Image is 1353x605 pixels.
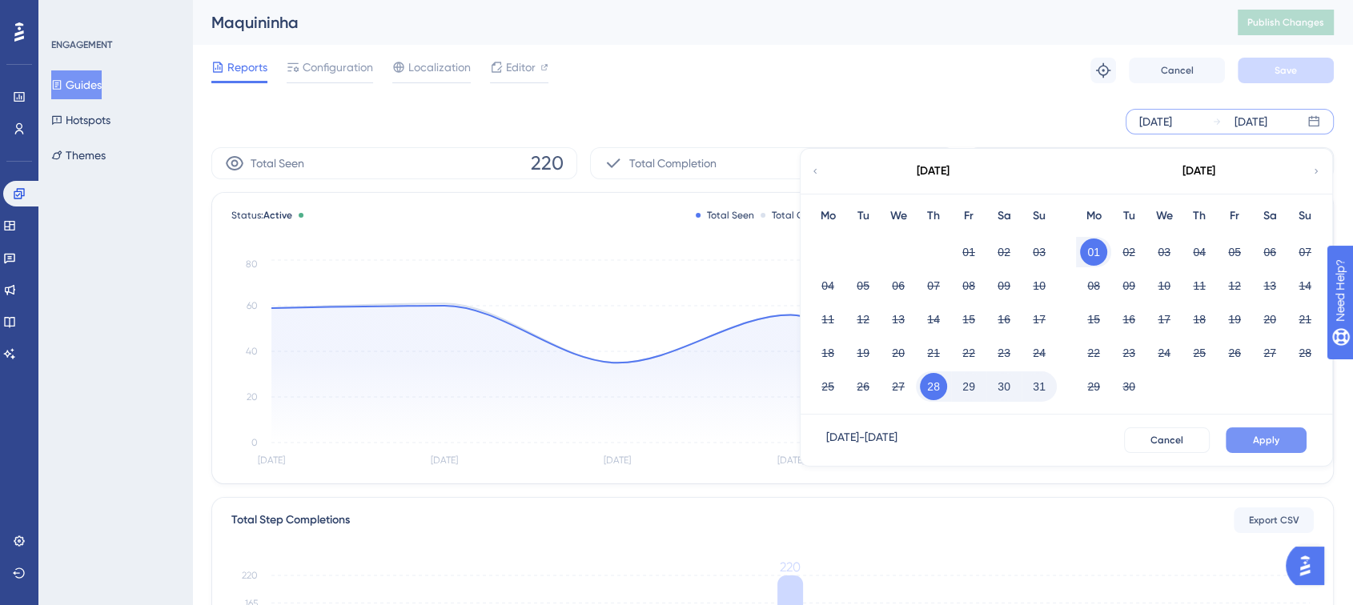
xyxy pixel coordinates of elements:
button: 18 [814,339,841,367]
div: We [1146,206,1182,226]
div: Mo [810,206,845,226]
div: [DATE] - [DATE] [826,427,897,453]
button: 30 [990,373,1018,400]
button: 08 [955,272,982,299]
tspan: 40 [246,346,258,357]
div: [DATE] [1182,162,1215,181]
button: 31 [1026,373,1053,400]
tspan: [DATE] [431,455,458,466]
div: Tu [845,206,881,226]
button: 09 [990,272,1018,299]
button: 18 [1186,306,1213,333]
div: Maquininha [211,11,1198,34]
span: Status: [231,209,292,222]
button: 24 [1150,339,1178,367]
button: 13 [885,306,912,333]
span: Active [263,210,292,221]
button: 02 [1115,238,1142,266]
button: Guides [51,70,102,99]
button: 16 [1115,306,1142,333]
button: 15 [1080,306,1107,333]
button: 29 [1080,373,1107,400]
div: Su [1022,206,1057,226]
button: 23 [990,339,1018,367]
tspan: 0 [251,437,258,448]
button: 25 [1186,339,1213,367]
button: 23 [1115,339,1142,367]
span: Total Seen [251,154,304,173]
tspan: 220 [780,559,801,575]
button: 22 [955,339,982,367]
button: 14 [1291,272,1319,299]
button: 29 [955,373,982,400]
div: Total Step Completions [231,511,350,530]
div: Sa [1252,206,1287,226]
span: Need Help? [38,4,100,23]
button: 26 [849,373,877,400]
button: 01 [1080,238,1107,266]
span: Total Completion [629,154,717,173]
span: 220 [531,150,564,176]
button: Apply [1226,427,1307,453]
div: Th [916,206,951,226]
tspan: [DATE] [777,455,805,466]
button: Cancel [1129,58,1225,83]
button: 20 [885,339,912,367]
tspan: 60 [247,300,258,311]
button: 20 [1256,306,1283,333]
button: 07 [920,272,947,299]
button: 28 [920,373,947,400]
button: 05 [849,272,877,299]
button: 04 [814,272,841,299]
button: Cancel [1124,427,1210,453]
div: Fr [951,206,986,226]
span: Configuration [303,58,373,77]
span: Reports [227,58,267,77]
button: 16 [990,306,1018,333]
tspan: 220 [242,570,258,581]
div: Fr [1217,206,1252,226]
iframe: UserGuiding AI Assistant Launcher [1286,542,1334,590]
button: 28 [1291,339,1319,367]
button: 09 [1115,272,1142,299]
button: 08 [1080,272,1107,299]
button: 04 [1186,238,1213,266]
button: 01 [955,238,982,266]
button: 30 [1115,373,1142,400]
span: Export CSV [1249,514,1299,527]
div: [DATE] [1235,112,1267,131]
button: Hotspots [51,106,110,134]
tspan: 80 [246,258,258,270]
div: Total Seen [696,209,754,222]
button: 10 [1026,272,1053,299]
div: Tu [1111,206,1146,226]
button: 14 [920,306,947,333]
button: 02 [990,238,1018,266]
button: 10 [1150,272,1178,299]
span: Cancel [1161,64,1194,77]
button: 11 [814,306,841,333]
div: Total Completion [761,209,849,222]
button: 15 [955,306,982,333]
button: 27 [1256,339,1283,367]
button: 19 [849,339,877,367]
button: Save [1238,58,1334,83]
div: ENGAGEMENT [51,38,112,51]
div: Sa [986,206,1022,226]
button: Themes [51,141,106,170]
div: We [881,206,916,226]
div: [DATE] [1139,112,1172,131]
tspan: [DATE] [258,455,285,466]
div: [DATE] [917,162,950,181]
button: 24 [1026,339,1053,367]
button: 03 [1150,238,1178,266]
button: 17 [1026,306,1053,333]
button: 12 [849,306,877,333]
div: Su [1287,206,1323,226]
button: 05 [1221,238,1248,266]
tspan: [DATE] [604,455,631,466]
button: 06 [1256,238,1283,266]
span: Localization [408,58,471,77]
span: Editor [506,58,536,77]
